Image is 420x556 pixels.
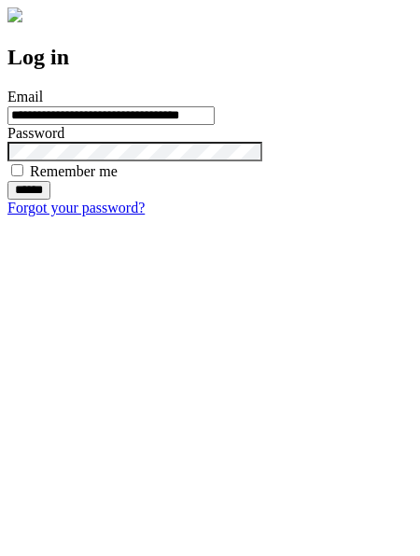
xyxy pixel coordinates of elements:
[7,89,43,104] label: Email
[7,200,145,215] a: Forgot your password?
[7,7,22,22] img: logo-4e3dc11c47720685a147b03b5a06dd966a58ff35d612b21f08c02c0306f2b779.png
[7,45,413,70] h2: Log in
[30,163,118,179] label: Remember me
[7,125,64,141] label: Password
